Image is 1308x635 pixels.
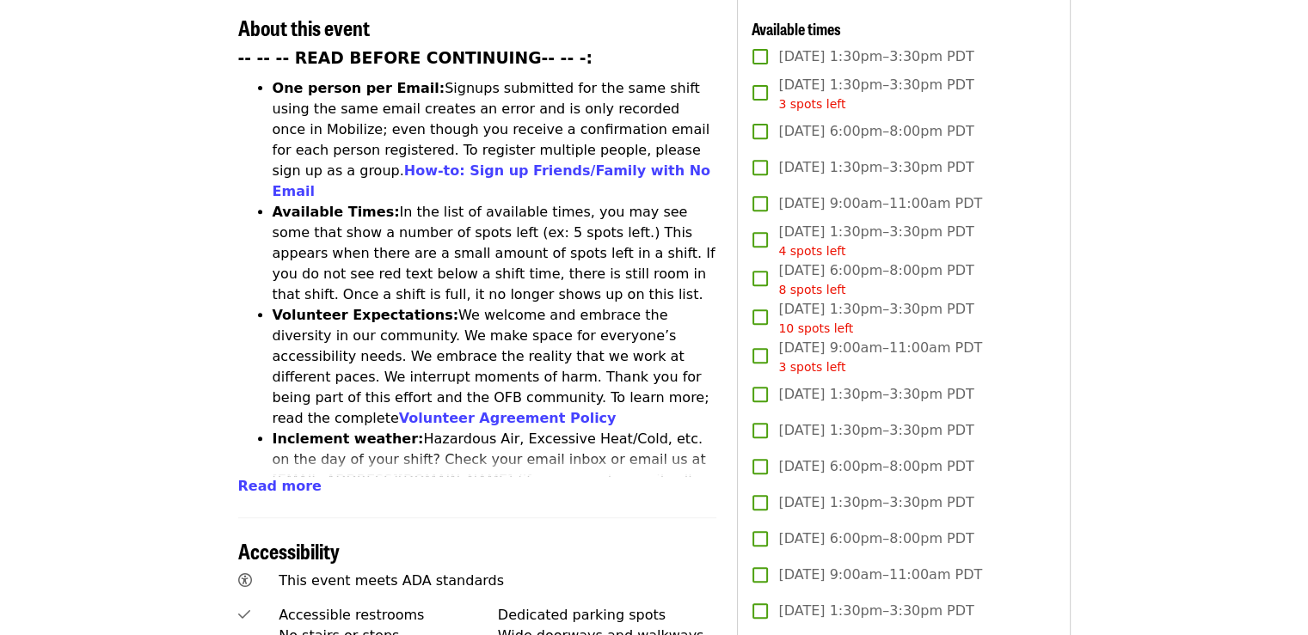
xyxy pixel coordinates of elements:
[778,46,973,67] span: [DATE] 1:30pm–3:30pm PDT
[778,528,973,549] span: [DATE] 6:00pm–8:00pm PDT
[778,338,982,376] span: [DATE] 9:00am–11:00am PDT
[273,204,400,220] strong: Available Times:
[279,605,498,626] div: Accessible restrooms
[238,12,370,42] span: About this event
[778,121,973,142] span: [DATE] 6:00pm–8:00pm PDT
[238,535,340,565] span: Accessibility
[778,299,973,338] span: [DATE] 1:30pm–3:30pm PDT
[399,410,617,426] a: Volunteer Agreement Policy
[778,157,973,178] span: [DATE] 1:30pm–3:30pm PDT
[238,572,252,589] i: universal-access icon
[778,384,973,405] span: [DATE] 1:30pm–3:30pm PDT
[778,244,845,258] span: 4 spots left
[778,420,973,441] span: [DATE] 1:30pm–3:30pm PDT
[778,75,973,113] span: [DATE] 1:30pm–3:30pm PDT
[273,307,459,323] strong: Volunteer Expectations:
[279,572,504,589] span: This event meets ADA standards
[273,78,717,202] li: Signups submitted for the same shift using the same email creates an error and is only recorded o...
[778,283,845,296] span: 8 spots left
[238,49,593,67] strong: -- -- -- READ BEFORE CONTINUING-- -- -:
[238,607,250,623] i: check icon
[238,478,322,494] span: Read more
[273,202,717,305] li: In the list of available times, you may see some that show a number of spots left (ex: 5 spots le...
[778,360,845,374] span: 3 spots left
[273,80,445,96] strong: One person per Email:
[778,321,853,335] span: 10 spots left
[273,162,711,199] a: How-to: Sign up Friends/Family with No Email
[778,193,982,214] span: [DATE] 9:00am–11:00am PDT
[778,260,973,299] span: [DATE] 6:00pm–8:00pm PDT
[273,429,717,532] li: Hazardous Air, Excessive Heat/Cold, etc. on the day of your shift? Check your email inbox or emai...
[778,601,973,621] span: [DATE] 1:30pm–3:30pm PDT
[498,605,717,626] div: Dedicated parking spots
[238,476,322,497] button: Read more
[778,97,845,111] span: 3 spots left
[778,492,973,513] span: [DATE] 1:30pm–3:30pm PDT
[752,17,841,40] span: Available times
[778,222,973,260] span: [DATE] 1:30pm–3:30pm PDT
[778,565,982,585] span: [DATE] 9:00am–11:00am PDT
[273,430,424,447] strong: Inclement weather:
[778,456,973,477] span: [DATE] 6:00pm–8:00pm PDT
[273,305,717,429] li: We welcome and embrace the diversity in our community. We make space for everyone’s accessibility...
